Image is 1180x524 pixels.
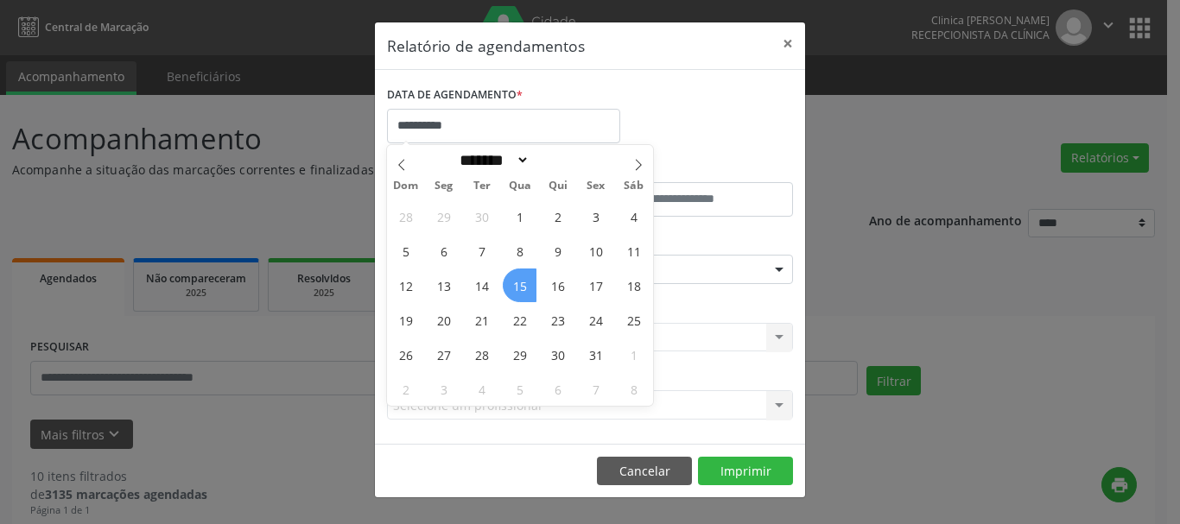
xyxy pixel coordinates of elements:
span: Qua [501,180,539,192]
span: Seg [425,180,463,192]
span: Outubro 1, 2025 [503,199,536,233]
span: Outubro 23, 2025 [541,303,574,337]
span: Novembro 7, 2025 [579,372,612,406]
select: Month [454,151,530,169]
span: Outubro 22, 2025 [503,303,536,337]
span: Outubro 4, 2025 [617,199,650,233]
span: Outubro 30, 2025 [541,338,574,371]
span: Outubro 26, 2025 [389,338,422,371]
span: Novembro 6, 2025 [541,372,574,406]
span: Novembro 5, 2025 [503,372,536,406]
span: Outubro 10, 2025 [579,234,612,268]
span: Outubro 3, 2025 [579,199,612,233]
span: Outubro 2, 2025 [541,199,574,233]
span: Outubro 11, 2025 [617,234,650,268]
span: Outubro 18, 2025 [617,268,650,302]
span: Outubro 14, 2025 [465,268,498,302]
span: Novembro 4, 2025 [465,372,498,406]
span: Outubro 6, 2025 [427,234,460,268]
span: Outubro 27, 2025 [427,338,460,371]
button: Imprimir [698,457,793,486]
span: Outubro 19, 2025 [389,303,422,337]
span: Outubro 8, 2025 [503,234,536,268]
label: DATA DE AGENDAMENTO [387,82,523,109]
span: Sáb [615,180,653,192]
span: Outubro 31, 2025 [579,338,612,371]
span: Outubro 5, 2025 [389,234,422,268]
label: ATÉ [594,155,793,182]
span: Novembro 8, 2025 [617,372,650,406]
span: Outubro 20, 2025 [427,303,460,337]
span: Outubro 17, 2025 [579,268,612,302]
span: Outubro 28, 2025 [465,338,498,371]
span: Outubro 15, 2025 [503,268,536,302]
span: Outubro 21, 2025 [465,303,498,337]
span: Novembro 1, 2025 [617,338,650,371]
span: Outubro 7, 2025 [465,234,498,268]
span: Sex [577,180,615,192]
span: Setembro 28, 2025 [389,199,422,233]
h5: Relatório de agendamentos [387,35,585,57]
span: Outubro 13, 2025 [427,268,460,302]
span: Dom [387,180,425,192]
span: Outubro 16, 2025 [541,268,574,302]
span: Qui [539,180,577,192]
input: Year [530,151,587,169]
span: Outubro 24, 2025 [579,303,612,337]
button: Close [771,22,805,65]
span: Ter [463,180,501,192]
span: Novembro 2, 2025 [389,372,422,406]
span: Outubro 29, 2025 [503,338,536,371]
span: Outubro 12, 2025 [389,268,422,302]
span: Outubro 25, 2025 [617,303,650,337]
span: Novembro 3, 2025 [427,372,460,406]
span: Setembro 30, 2025 [465,199,498,233]
span: Setembro 29, 2025 [427,199,460,233]
span: Outubro 9, 2025 [541,234,574,268]
button: Cancelar [597,457,692,486]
